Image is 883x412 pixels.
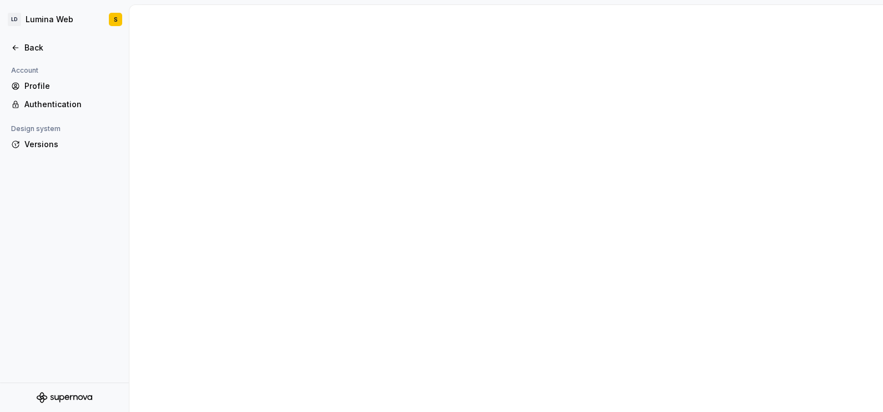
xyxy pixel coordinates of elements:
[37,392,92,403] svg: Supernova Logo
[7,122,65,135] div: Design system
[24,81,118,92] div: Profile
[8,13,21,26] div: LD
[7,96,122,113] a: Authentication
[26,14,73,25] div: Lumina Web
[7,77,122,95] a: Profile
[2,7,127,32] button: LDLumina WebS
[24,139,118,150] div: Versions
[7,135,122,153] a: Versions
[114,15,118,24] div: S
[7,64,43,77] div: Account
[7,39,122,57] a: Back
[24,42,118,53] div: Back
[24,99,118,110] div: Authentication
